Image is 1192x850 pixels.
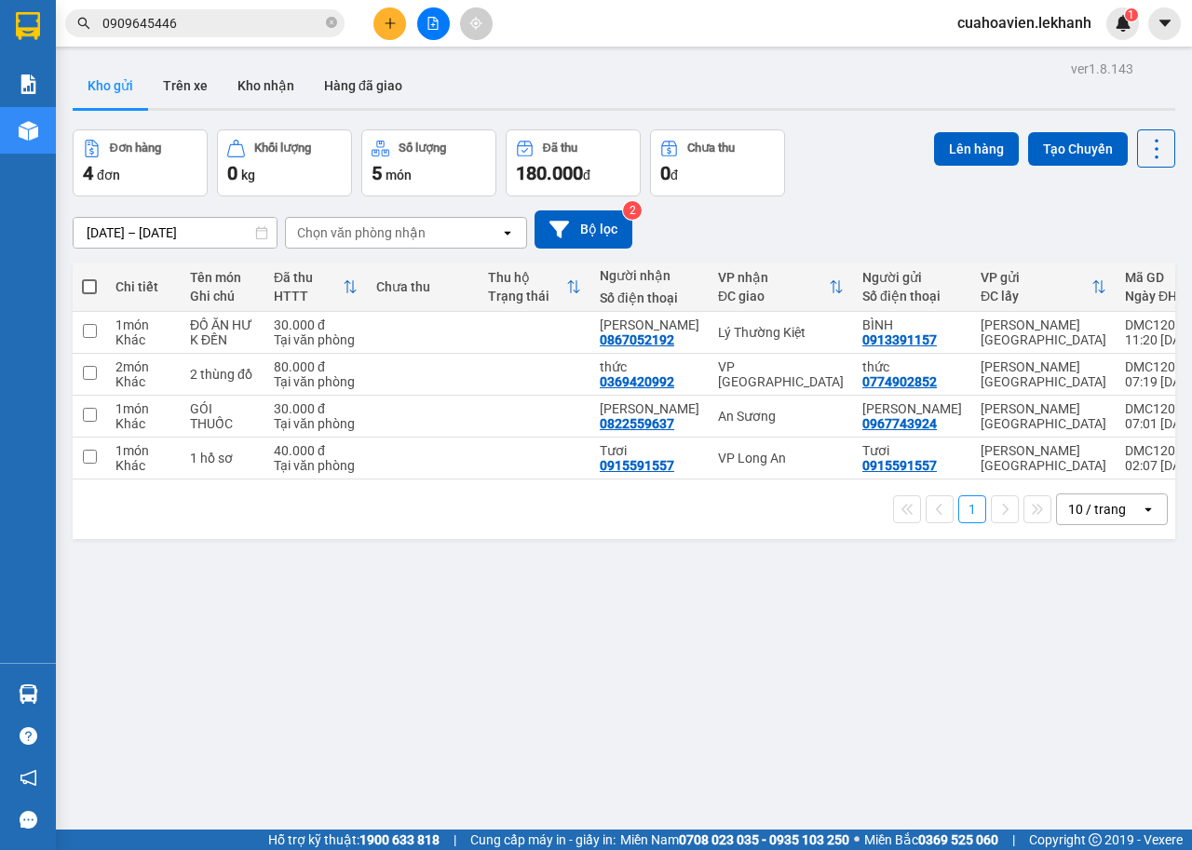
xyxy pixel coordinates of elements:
input: Tìm tên, số ĐT hoặc mã đơn [102,13,322,34]
span: đơn [97,168,120,182]
span: | [454,830,456,850]
strong: 0708 023 035 - 0935 103 250 [679,832,849,847]
span: đ [583,168,590,182]
button: Khối lượng0kg [217,129,352,196]
img: solution-icon [19,74,38,94]
img: warehouse-icon [19,121,38,141]
div: ver 1.8.143 [1071,59,1133,79]
div: Tại văn phòng [274,416,358,431]
div: 1 món [115,317,171,332]
div: 0915591557 [862,458,937,473]
span: đ [670,168,678,182]
div: 1 món [115,401,171,416]
div: VP gửi [981,270,1091,285]
span: message [20,811,37,829]
div: 0913391157 [862,332,937,347]
span: Cung cấp máy in - giấy in: [470,830,616,850]
div: Khác [115,458,171,473]
div: Người gửi [862,270,962,285]
button: 1 [958,495,986,523]
div: Chưa thu [376,279,469,294]
div: Số điện thoại [862,289,962,304]
img: logo-vxr [16,12,40,40]
span: | [1012,830,1015,850]
div: QUỲNH NHƯ [600,317,699,332]
div: thức [862,359,962,374]
span: 4 [83,162,93,184]
div: Ghi chú [190,289,255,304]
div: [PERSON_NAME][GEOGRAPHIC_DATA] [981,443,1106,473]
div: thức [600,359,699,374]
div: 40.000 đ [274,443,358,458]
span: 1 [1128,8,1134,21]
img: icon-new-feature [1115,15,1131,32]
th: Toggle SortBy [971,263,1116,312]
strong: 1900 633 818 [359,832,440,847]
span: 180.000 [516,162,583,184]
div: Số lượng [399,142,446,155]
div: 2 món [115,359,171,374]
div: Chưa thu [687,142,735,155]
span: ⚪️ [854,836,860,843]
span: 5 [372,162,382,184]
button: Lên hàng [934,132,1019,166]
div: 0867052192 [600,332,674,347]
svg: open [1141,502,1156,517]
span: aim [469,17,482,30]
span: Miền Nam [620,830,849,850]
div: Linh [862,401,962,416]
div: ĐC lấy [981,289,1091,304]
div: Chi tiết [115,279,171,294]
div: Tươi [600,443,699,458]
div: VP [GEOGRAPHIC_DATA] [718,359,844,389]
div: Tại văn phòng [274,458,358,473]
div: Khối lượng [254,142,311,155]
div: Chọn văn phòng nhận [297,223,426,242]
span: món [386,168,412,182]
div: ĐC giao [718,289,829,304]
div: [PERSON_NAME][GEOGRAPHIC_DATA] [981,401,1106,431]
div: BÌNH [862,317,962,332]
div: ĐỒ ĂN HƯ K ĐỀN [190,317,255,347]
span: caret-down [1157,15,1173,32]
span: file-add [427,17,440,30]
button: Trên xe [148,63,223,108]
div: 80.000 đ [274,359,358,374]
button: Kho gửi [73,63,148,108]
div: Trạng thái [488,289,566,304]
span: search [77,17,90,30]
div: THÙY LINH [600,401,699,416]
img: warehouse-icon [19,684,38,704]
div: Tên món [190,270,255,285]
div: GÓI THUỐC [190,401,255,431]
div: Đơn hàng [110,142,161,155]
div: 30.000 đ [274,317,358,332]
div: 30.000 đ [274,401,358,416]
div: Đã thu [543,142,577,155]
button: Chưa thu0đ [650,129,785,196]
button: Hàng đã giao [309,63,417,108]
th: Toggle SortBy [479,263,590,312]
button: Đã thu180.000đ [506,129,641,196]
th: Toggle SortBy [264,263,367,312]
span: kg [241,168,255,182]
div: Người nhận [600,268,699,283]
div: Số điện thoại [600,290,699,305]
span: notification [20,769,37,787]
button: Kho nhận [223,63,309,108]
div: 0967743924 [862,416,937,431]
div: 1 hồ sơ [190,451,255,465]
button: plus [373,7,406,40]
span: cuahoavien.lekhanh [942,11,1106,34]
div: 0822559637 [600,416,674,431]
button: Tạo Chuyến [1028,132,1128,166]
sup: 2 [623,201,642,220]
button: Bộ lọc [535,210,632,249]
div: Khác [115,374,171,389]
sup: 1 [1125,8,1138,21]
span: question-circle [20,727,37,745]
div: [PERSON_NAME][GEOGRAPHIC_DATA] [981,359,1106,389]
button: caret-down [1148,7,1181,40]
div: Khác [115,416,171,431]
button: file-add [417,7,450,40]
